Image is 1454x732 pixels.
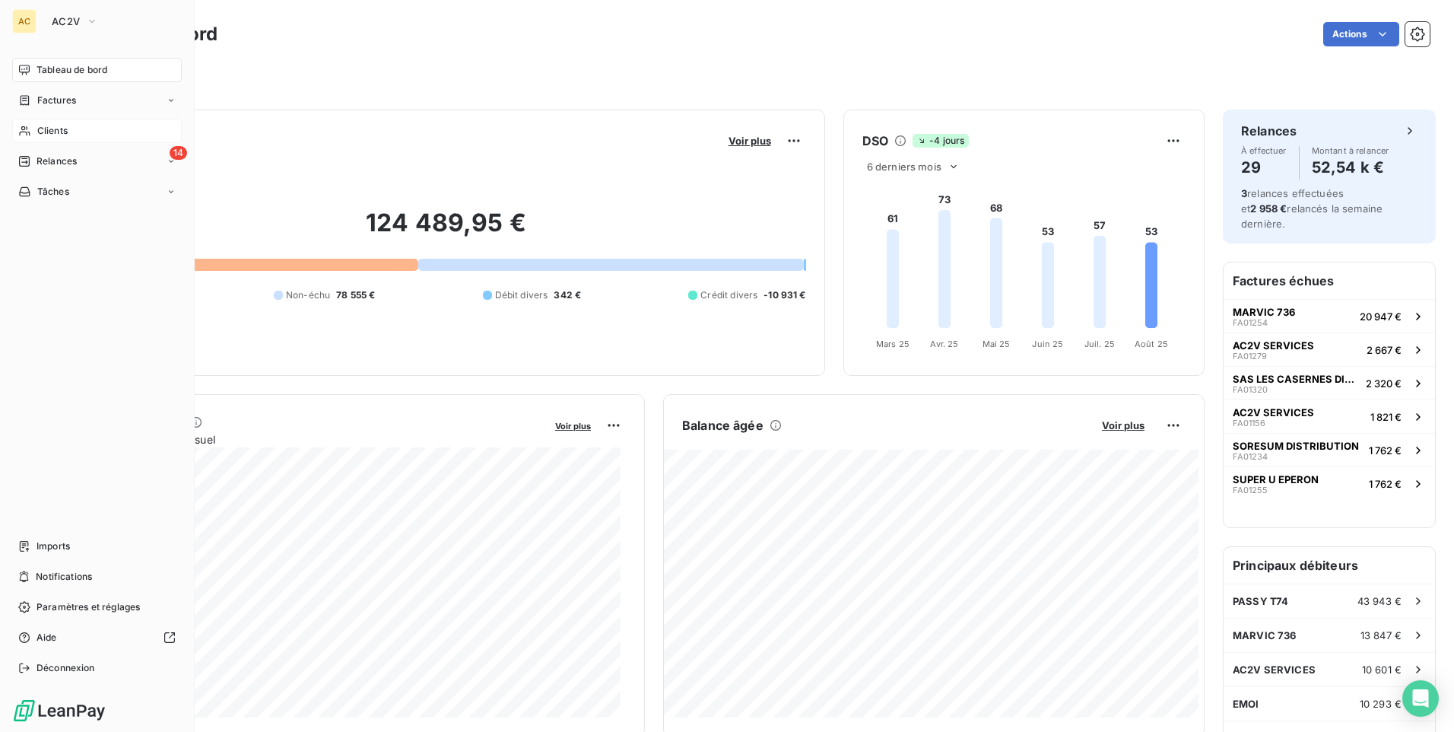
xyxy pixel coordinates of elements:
[1224,547,1435,584] h6: Principaux débiteurs
[1224,299,1435,333] button: MARVIC 736FA0125420 947 €
[1233,485,1268,495] span: FA01255
[1233,473,1319,485] span: SUPER U EPERON
[700,288,757,302] span: Crédit divers
[862,132,888,150] h6: DSO
[1241,155,1287,180] h4: 29
[37,63,107,77] span: Tableau de bord
[12,58,182,82] a: Tableau de bord
[982,339,1010,349] tspan: Mai 25
[1224,433,1435,466] button: SORESUM DISTRIBUTIONFA012341 762 €
[12,534,182,559] a: Imports
[1233,664,1316,676] span: AC2V SERVICES
[1224,263,1435,299] h6: Factures échues
[37,661,95,675] span: Déconnexion
[37,185,69,199] span: Tâches
[86,431,544,447] span: Chiffre d'affaires mensuel
[37,539,70,553] span: Imports
[1357,595,1402,607] span: 43 943 €
[1369,444,1402,457] span: 1 762 €
[1233,440,1359,452] span: SORESUM DISTRIBUTION
[86,208,806,253] h2: 124 489,95 €
[1233,698,1259,710] span: EMOI
[1233,452,1268,461] span: FA01234
[12,625,182,650] a: Aide
[1233,406,1314,419] span: AC2V SERVICES
[37,94,76,107] span: Factures
[1402,680,1439,717] div: Open Intercom Messenger
[1224,399,1435,433] button: AC2V SERVICESFA011561 821 €
[1312,155,1389,180] h4: 52,54 k €
[286,288,330,302] span: Non-échu
[36,570,92,584] span: Notifications
[1370,411,1402,423] span: 1 821 €
[12,180,182,204] a: Tâches
[1233,419,1265,428] span: FA01156
[1224,333,1435,366] button: AC2V SERVICESFA012792 667 €
[724,134,776,148] button: Voir plus
[1084,339,1115,349] tspan: Juil. 25
[12,699,106,723] img: Logo LeanPay
[495,288,548,302] span: Débit divers
[1032,339,1063,349] tspan: Juin 25
[1233,318,1268,327] span: FA01254
[1250,202,1287,215] span: 2 958 €
[37,124,68,138] span: Clients
[1362,664,1402,676] span: 10 601 €
[1102,419,1144,431] span: Voir plus
[764,288,805,302] span: -10 931 €
[12,88,182,113] a: Factures
[1241,187,1383,230] span: relances effectuées et relancés la semaine dernière.
[12,149,182,173] a: 14Relances
[1241,146,1287,155] span: À effectuer
[1366,377,1402,390] span: 2 320 €
[867,161,941,173] span: 6 derniers mois
[1224,466,1435,500] button: SUPER U EPERONFA012551 762 €
[729,135,771,147] span: Voir plus
[336,288,375,302] span: 78 555 €
[930,339,958,349] tspan: Avr. 25
[1224,366,1435,399] button: SAS LES CASERNES DISTRIBUTION/[DOMAIN_NAME] LES CASERNESFA013202 320 €
[12,119,182,143] a: Clients
[1233,306,1295,318] span: MARVIC 736
[37,600,140,614] span: Paramètres et réglages
[37,631,57,644] span: Aide
[12,9,37,33] div: AC
[551,419,595,432] button: Voir plus
[1233,352,1267,361] span: FA01279
[170,146,187,160] span: 14
[1360,629,1402,641] span: 13 847 €
[554,288,581,302] span: 342 €
[876,339,910,349] tspan: Mars 25
[913,134,969,148] span: -4 jours
[1323,22,1399,46] button: Actions
[1233,385,1268,394] span: FA01320
[1233,629,1297,641] span: MARVIC 736
[1360,698,1402,710] span: 10 293 €
[52,15,80,27] span: AC2V
[12,595,182,619] a: Paramètres et réglages
[1241,122,1297,140] h6: Relances
[1097,419,1149,432] button: Voir plus
[1233,373,1360,385] span: SAS LES CASERNES DISTRIBUTION/[DOMAIN_NAME] LES CASERNES
[1241,187,1247,199] span: 3
[1360,310,1402,323] span: 20 947 €
[1312,146,1389,155] span: Montant à relancer
[1233,339,1314,352] span: AC2V SERVICES
[37,154,77,168] span: Relances
[682,416,764,434] h6: Balance âgée
[1367,344,1402,356] span: 2 667 €
[555,421,591,431] span: Voir plus
[1233,595,1288,607] span: PASSY T74
[1369,478,1402,490] span: 1 762 €
[1135,339,1168,349] tspan: Août 25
